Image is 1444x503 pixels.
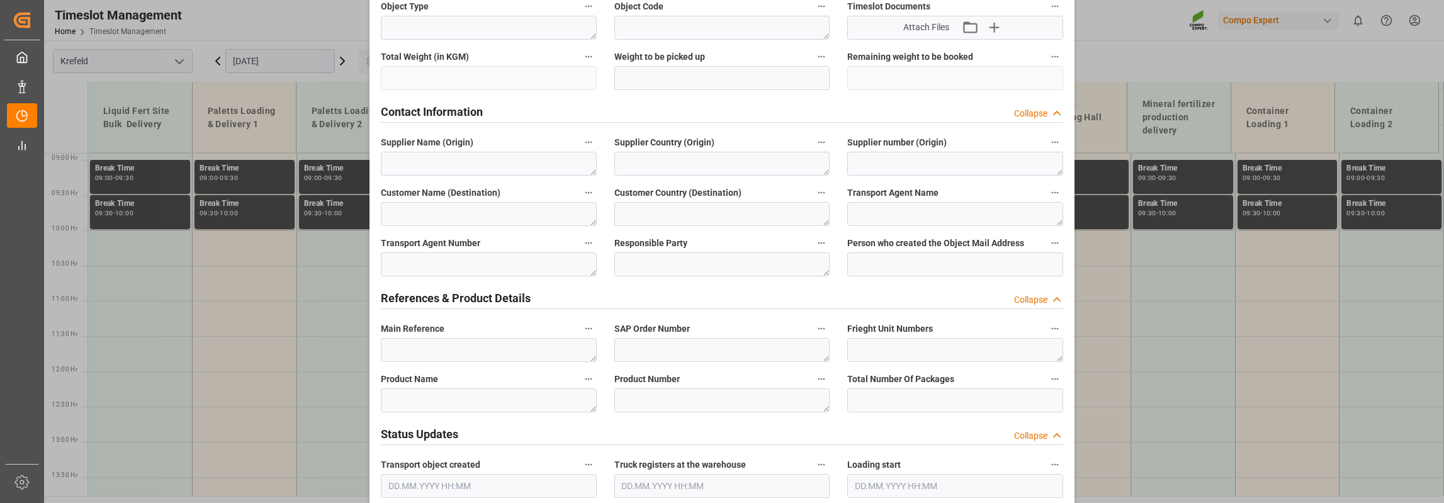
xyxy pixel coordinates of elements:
[381,50,469,64] span: Total Weight (in KGM)
[1047,456,1063,473] button: Loading start
[381,458,480,472] span: Transport object created
[381,290,531,307] h2: References & Product Details
[381,103,483,120] h2: Contact Information
[580,235,597,251] button: Transport Agent Number
[580,184,597,201] button: Customer Name (Destination)
[847,322,933,336] span: Frieght Unit Numbers
[1014,429,1047,443] div: Collapse
[381,186,500,200] span: Customer Name (Destination)
[1014,107,1047,120] div: Collapse
[614,186,742,200] span: Customer Country (Destination)
[381,426,458,443] h2: Status Updates
[903,21,949,34] span: Attach Files
[847,50,973,64] span: Remaining weight to be booked
[813,320,830,337] button: SAP Order Number
[1047,48,1063,65] button: Remaining weight to be booked
[1047,235,1063,251] button: Person who created the Object Mail Address
[847,373,954,386] span: Total Number Of Packages
[614,373,680,386] span: Product Number
[614,136,714,149] span: Supplier Country (Origin)
[614,322,690,336] span: SAP Order Number
[381,373,438,386] span: Product Name
[614,50,705,64] span: Weight to be picked up
[847,474,1063,498] input: DD.MM.YYYY HH:MM
[381,136,473,149] span: Supplier Name (Origin)
[1047,320,1063,337] button: Frieght Unit Numbers
[847,136,947,149] span: Supplier number (Origin)
[813,184,830,201] button: Customer Country (Destination)
[580,371,597,387] button: Product Name
[381,237,480,250] span: Transport Agent Number
[580,320,597,337] button: Main Reference
[614,237,687,250] span: Responsible Party
[813,48,830,65] button: Weight to be picked up
[813,235,830,251] button: Responsible Party
[580,48,597,65] button: Total Weight (in KGM)
[381,322,444,336] span: Main Reference
[1047,184,1063,201] button: Transport Agent Name
[614,458,746,472] span: Truck registers at the warehouse
[847,458,901,472] span: Loading start
[1047,371,1063,387] button: Total Number Of Packages
[813,456,830,473] button: Truck registers at the warehouse
[580,134,597,150] button: Supplier Name (Origin)
[847,237,1024,250] span: Person who created the Object Mail Address
[847,186,939,200] span: Transport Agent Name
[813,134,830,150] button: Supplier Country (Origin)
[614,474,830,498] input: DD.MM.YYYY HH:MM
[813,371,830,387] button: Product Number
[381,474,597,498] input: DD.MM.YYYY HH:MM
[1047,134,1063,150] button: Supplier number (Origin)
[1014,293,1047,307] div: Collapse
[580,456,597,473] button: Transport object created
